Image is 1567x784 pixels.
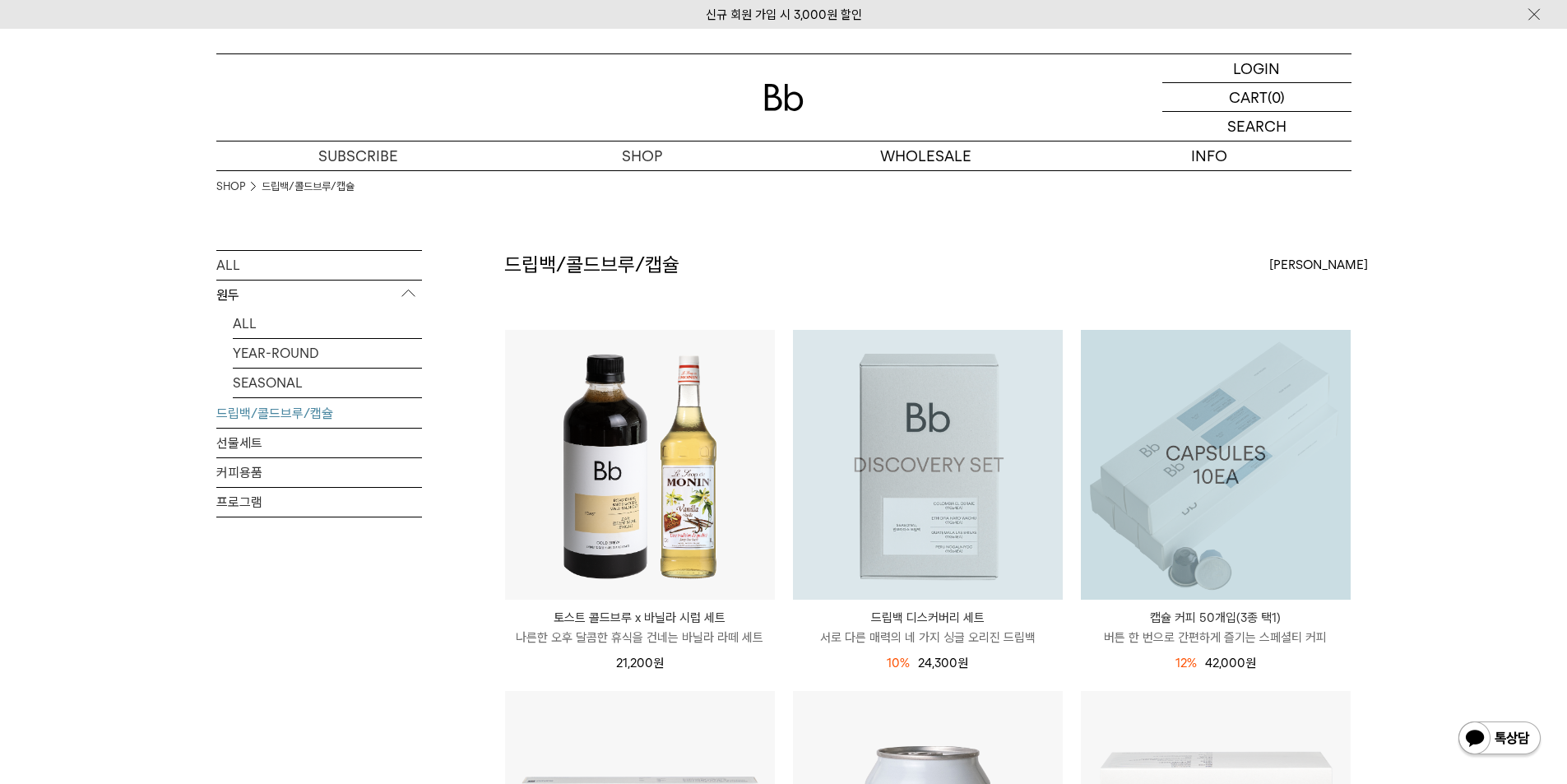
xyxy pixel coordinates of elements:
[784,141,1068,170] p: WHOLESALE
[1081,330,1351,600] a: 캡슐 커피 50개입(3종 택1)
[793,608,1063,628] p: 드립백 디스커버리 세트
[216,458,422,487] a: 커피용품
[1268,83,1285,111] p: (0)
[793,628,1063,647] p: 서로 다른 매력의 네 가지 싱글 오리진 드립백
[233,309,422,338] a: ALL
[505,608,775,647] a: 토스트 콜드브루 x 바닐라 시럽 세트 나른한 오후 달콤한 휴식을 건네는 바닐라 라떼 세트
[1081,330,1351,600] img: 1000000170_add2_085.jpg
[505,608,775,628] p: 토스트 콜드브루 x 바닐라 시럽 세트
[1229,83,1268,111] p: CART
[1081,608,1351,647] a: 캡슐 커피 50개입(3종 택1) 버튼 한 번으로 간편하게 즐기는 스페셜티 커피
[1227,112,1287,141] p: SEARCH
[505,330,775,600] img: 토스트 콜드브루 x 바닐라 시럽 세트
[887,653,910,673] div: 10%
[706,7,862,22] a: 신규 회원 가입 시 3,000원 할인
[233,369,422,397] a: SEASONAL
[216,281,422,310] p: 원두
[1068,141,1351,170] p: INFO
[1205,656,1256,670] span: 42,000
[216,399,422,428] a: 드립백/콜드브루/캡슐
[1081,608,1351,628] p: 캡슐 커피 50개입(3종 택1)
[233,339,422,368] a: YEAR-ROUND
[216,251,422,280] a: ALL
[500,141,784,170] a: SHOP
[216,179,245,195] a: SHOP
[1245,656,1256,670] span: 원
[1457,720,1542,759] img: 카카오톡 채널 1:1 채팅 버튼
[1081,628,1351,647] p: 버튼 한 번으로 간편하게 즐기는 스페셜티 커피
[616,656,664,670] span: 21,200
[505,628,775,647] p: 나른한 오후 달콤한 휴식을 건네는 바닐라 라떼 세트
[793,330,1063,600] a: 드립백 디스커버리 세트
[262,179,355,195] a: 드립백/콜드브루/캡슐
[957,656,968,670] span: 원
[1175,653,1197,673] div: 12%
[504,251,679,279] h2: 드립백/콜드브루/캡슐
[793,330,1063,600] img: 1000001174_add2_035.jpg
[793,608,1063,647] a: 드립백 디스커버리 세트 서로 다른 매력의 네 가지 싱글 오리진 드립백
[653,656,664,670] span: 원
[1162,83,1351,112] a: CART (0)
[918,656,968,670] span: 24,300
[216,429,422,457] a: 선물세트
[764,84,804,111] img: 로고
[216,488,422,517] a: 프로그램
[216,141,500,170] a: SUBSCRIBE
[1162,54,1351,83] a: LOGIN
[1269,255,1368,275] span: [PERSON_NAME]
[1233,54,1280,82] p: LOGIN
